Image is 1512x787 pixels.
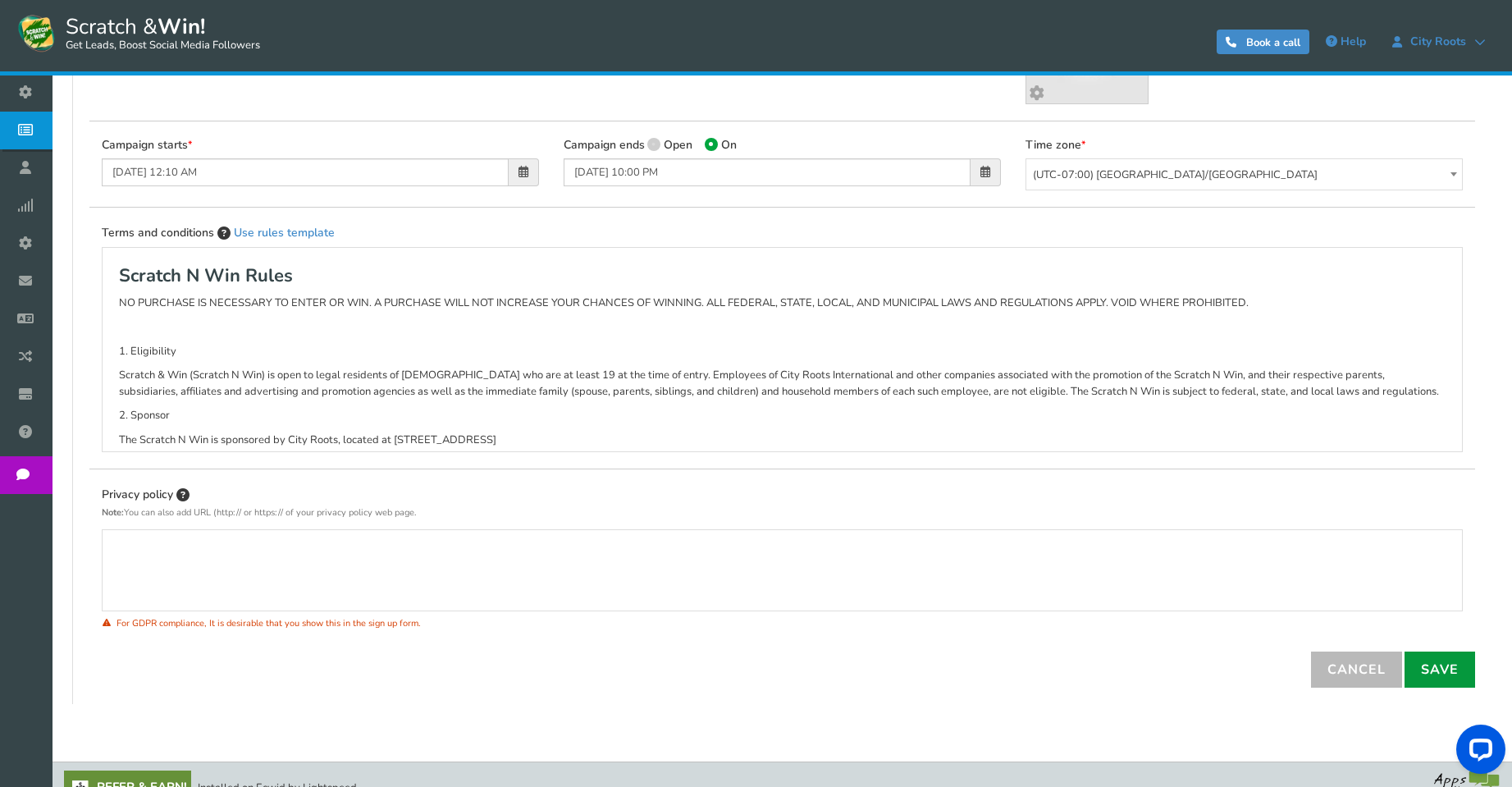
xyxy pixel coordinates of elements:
p: 1. Eligibility [119,344,1446,360]
p: The Scratch N Win is sponsored by City Roots, located at [STREET_ADDRESS] [119,432,1446,449]
strong: Win! [158,12,205,41]
span: Enter the Privacy Policy of your campaign [173,487,190,505]
span: On [721,137,737,153]
span: City Roots [1402,35,1474,48]
small: Get Leads, Boost Social Media Followers [66,39,260,53]
span: Scratch & [57,12,260,53]
a: Book a call [1217,30,1309,54]
label: Campaign starts [102,138,192,153]
label: Terms and conditions [102,224,335,242]
a: Cancel [1311,652,1402,688]
label: Campaign ends [564,138,645,153]
div: Editor, campaign_privacy [119,538,1446,604]
p: NO PURCHASE IS NECESSARY TO ENTER OR WIN. A PURCHASE WILL NOT INCREASE YOUR CHANCES OF WINNING. A... [119,295,1446,312]
p: Scratch & Win (Scratch N Win) is open to legal residents of [DEMOGRAPHIC_DATA] who are at least 1... [119,368,1446,400]
iframe: LiveChat chat widget [1443,718,1512,787]
span: Enter the Terms and Conditions of your campaign [214,225,234,243]
h2: Scratch N Win Rules [119,256,1446,295]
label: Time zone [1026,138,1085,153]
a: Use rules template [234,225,335,240]
span: (UTC-07:00) America/Vancouver [1026,159,1462,191]
a: Scratch &Win! Get Leads, Boost Social Media Followers [16,12,260,53]
img: Scratch and Win [16,12,57,53]
span: Book a call [1246,35,1300,50]
small: For GDPR compliance, It is desirable that you show this in the sign up form. [116,617,421,629]
span: (UTC-07:00) America/Vancouver [1026,158,1463,190]
a: Help [1318,29,1374,55]
span: Open [664,137,692,153]
a: Save [1405,652,1475,688]
small: You can also add URL (http:// or https:// of your privacy policy web page. [102,506,417,519]
span: Help [1341,34,1366,49]
b: Note: [102,506,124,519]
p: 2. Sponsor [119,408,1446,424]
label: Privacy policy [102,486,190,504]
